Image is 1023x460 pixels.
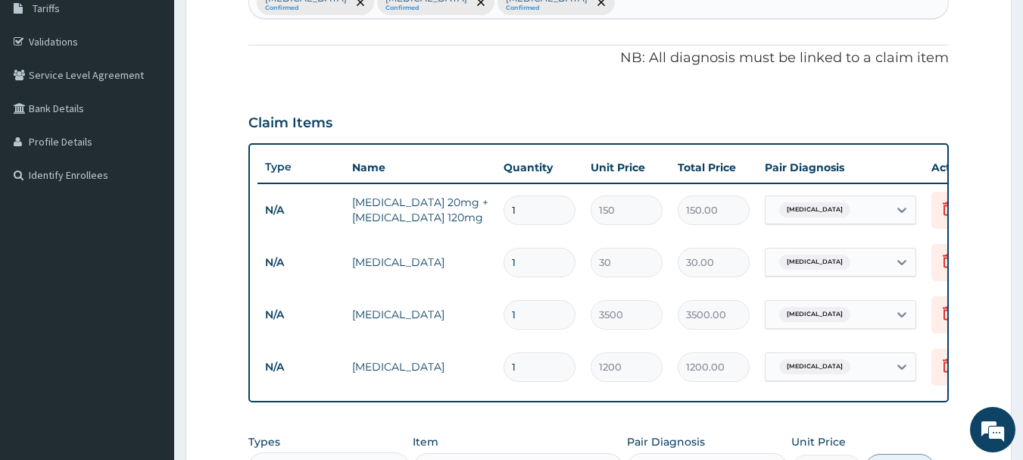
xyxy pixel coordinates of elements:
[413,434,438,449] label: Item
[496,152,583,183] th: Quantity
[791,434,846,449] label: Unit Price
[779,359,850,374] span: [MEDICAL_DATA]
[257,301,345,329] td: N/A
[779,307,850,322] span: [MEDICAL_DATA]
[248,8,285,44] div: Minimize live chat window
[345,299,496,330] td: [MEDICAL_DATA]
[28,76,61,114] img: d_794563401_company_1708531726252_794563401
[88,135,209,288] span: We're online!
[583,152,670,183] th: Unit Price
[345,152,496,183] th: Name
[627,434,705,449] label: Pair Diagnosis
[345,352,496,382] td: [MEDICAL_DATA]
[345,247,496,277] td: [MEDICAL_DATA]
[265,5,347,12] small: Confirmed
[248,115,332,132] h3: Claim Items
[257,196,345,224] td: N/A
[257,249,345,277] td: N/A
[757,152,924,183] th: Pair Diagnosis
[8,302,288,355] textarea: Type your message and hit 'Enter'
[779,255,850,270] span: [MEDICAL_DATA]
[257,353,345,381] td: N/A
[670,152,757,183] th: Total Price
[79,85,254,105] div: Chat with us now
[345,187,496,233] td: [MEDICAL_DATA] 20mg + [MEDICAL_DATA] 120mg
[248,436,280,449] label: Types
[779,202,850,217] span: [MEDICAL_DATA]
[506,5,588,12] small: Confirmed
[33,2,60,15] span: Tariffs
[248,49,950,68] p: NB: All diagnosis must be linked to a claim item
[924,152,1000,183] th: Actions
[257,153,345,181] th: Type
[385,5,467,12] small: Confirmed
